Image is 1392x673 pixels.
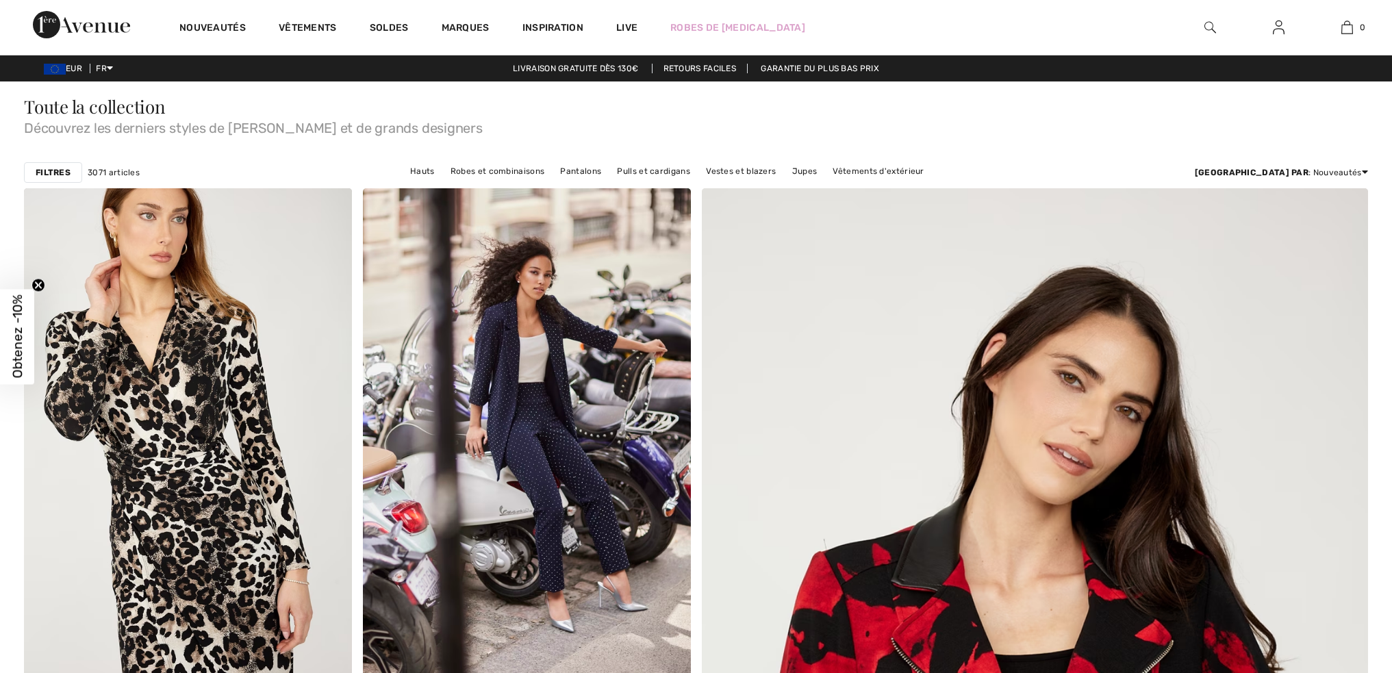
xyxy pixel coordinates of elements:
span: 3071 articles [88,166,140,179]
img: recherche [1204,19,1216,36]
a: Pulls et cardigans [610,162,696,180]
a: Retours faciles [652,64,748,73]
a: Vestes et blazers [699,162,783,180]
a: Garantie du plus bas prix [750,64,890,73]
a: Hauts [403,162,442,180]
strong: [GEOGRAPHIC_DATA] par [1195,168,1308,177]
a: Robes de [MEDICAL_DATA] [670,21,805,35]
a: Live [616,21,637,35]
div: : Nouveautés [1195,166,1368,179]
span: Inspiration [522,22,583,36]
span: Découvrez les derniers styles de [PERSON_NAME] et de grands designers [24,116,1368,135]
img: Mon panier [1341,19,1353,36]
span: EUR [44,64,88,73]
span: FR [96,64,113,73]
img: Mes infos [1273,19,1285,36]
span: Obtenez -10% [10,295,25,379]
span: 0 [1360,21,1365,34]
a: Se connecter [1262,19,1295,36]
strong: Filtres [36,166,71,179]
button: Close teaser [31,278,45,292]
img: Euro [44,64,66,75]
a: Vêtements [279,22,337,36]
a: Marques [442,22,490,36]
a: Vêtements d'extérieur [826,162,931,180]
a: Jupes [785,162,824,180]
img: 1ère Avenue [33,11,130,38]
a: 0 [1313,19,1380,36]
span: Toute la collection [24,94,166,118]
a: Soldes [370,22,409,36]
a: Robes et combinaisons [444,162,551,180]
a: Nouveautés [179,22,246,36]
a: Livraison gratuite dès 130€ [502,64,649,73]
a: Pantalons [553,162,608,180]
